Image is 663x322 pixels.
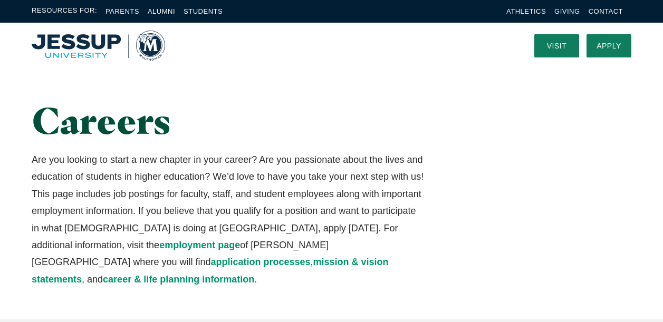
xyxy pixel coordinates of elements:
a: Giving [554,7,580,15]
a: Parents [105,7,139,15]
a: career & life planning information [103,274,254,285]
img: Multnomah University Logo [32,31,165,61]
span: Resources For: [32,5,97,17]
a: Home [32,31,165,61]
a: Students [184,7,223,15]
a: Contact [589,7,623,15]
a: Athletics [506,7,546,15]
a: Visit [534,34,579,57]
h1: Careers [32,100,425,141]
p: Are you looking to start a new chapter in your career? Are you passionate about the lives and edu... [32,151,425,288]
a: application processes [210,257,310,267]
a: Apply [587,34,631,57]
a: employment page [159,240,240,250]
a: mission & vision statements [32,257,389,284]
a: Alumni [148,7,175,15]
